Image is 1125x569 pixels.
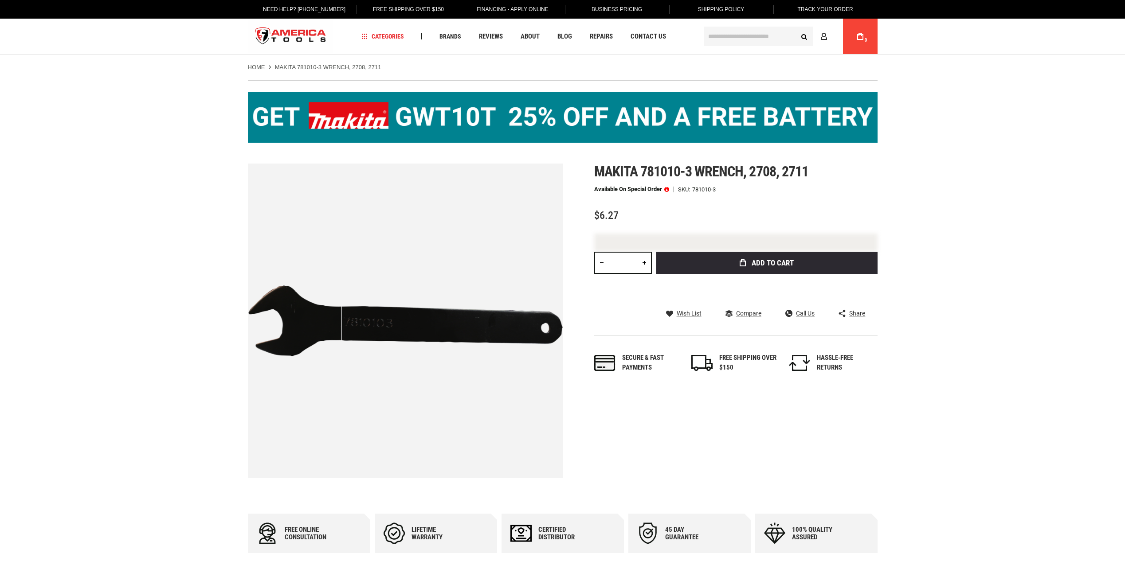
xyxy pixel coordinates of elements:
[248,63,265,71] a: Home
[594,209,619,222] span: $6.27
[412,526,465,541] div: Lifetime warranty
[796,310,815,316] span: Call Us
[248,20,334,53] img: America Tools
[785,309,815,317] a: Call Us
[692,187,716,192] div: 781010-3
[665,526,718,541] div: 45 day Guarantee
[677,310,702,316] span: Wish List
[594,355,615,371] img: payments
[725,309,761,317] a: Compare
[631,33,666,40] span: Contact Us
[517,31,544,43] a: About
[698,6,745,12] span: Shipping Policy
[248,164,563,478] img: MAKITA 781010-3 WRENCH, 2708, 2711
[475,31,507,43] a: Reviews
[285,526,338,541] div: Free online consultation
[248,92,878,143] img: BOGO: Buy the Makita® XGT IMpact Wrench (GWT10T), get the BL4040 4ah Battery FREE!
[622,353,680,372] div: Secure & fast payments
[538,526,592,541] div: Certified Distributor
[248,20,334,53] a: store logo
[275,64,381,70] strong: MAKITA 781010-3 WRENCH, 2708, 2711
[849,310,865,316] span: Share
[865,38,867,43] span: 0
[594,186,669,192] p: Available on Special Order
[590,33,613,40] span: Repairs
[627,31,670,43] a: Contact Us
[553,31,576,43] a: Blog
[594,163,808,180] span: Makita 781010-3 wrench, 2708, 2711
[719,353,777,372] div: FREE SHIPPING OVER $150
[586,31,617,43] a: Repairs
[796,28,813,45] button: Search
[557,33,572,40] span: Blog
[666,309,702,317] a: Wish List
[521,33,540,40] span: About
[792,526,845,541] div: 100% quality assured
[817,353,874,372] div: HASSLE-FREE RETURNS
[736,310,761,316] span: Compare
[789,355,810,371] img: returns
[852,19,869,54] a: 0
[479,33,503,40] span: Reviews
[439,33,461,39] span: Brands
[678,187,692,192] strong: SKU
[656,252,878,274] button: Add to Cart
[752,259,794,267] span: Add to Cart
[435,31,465,43] a: Brands
[357,31,408,43] a: Categories
[361,33,404,39] span: Categories
[691,355,713,371] img: shipping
